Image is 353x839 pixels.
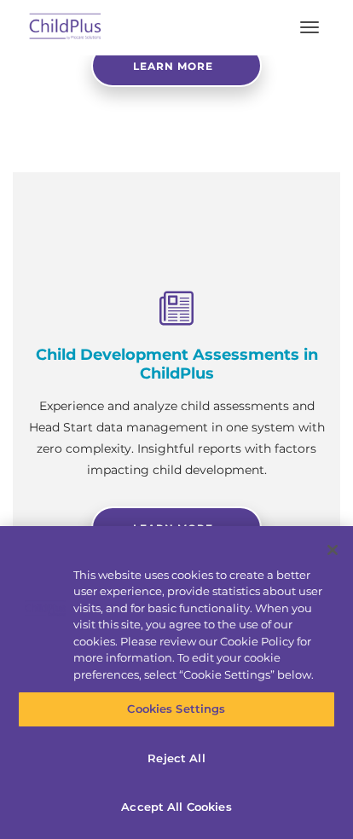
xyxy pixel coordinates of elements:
a: Learn more [91,44,262,87]
button: Reject All [18,741,336,777]
span: Learn more [133,60,213,72]
img: Company Logo [18,582,72,636]
span: Last name [273,99,325,112]
a: Learn More [91,506,262,549]
img: ChildPlus by Procare Solutions [26,8,106,48]
button: Cookies Settings [18,691,336,727]
div: This website uses cookies to create a better user experience, provide statistics about user visit... [73,567,336,684]
p: Experience and analyze child assessments and Head Start data management in one system with zero c... [26,396,327,481]
span: Learn More [133,522,213,535]
h4: Child Development Assessments in ChildPlus [26,345,327,383]
button: Close [314,531,351,569]
span: Phone number [273,169,345,182]
button: Accept All Cookies [18,790,336,825]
